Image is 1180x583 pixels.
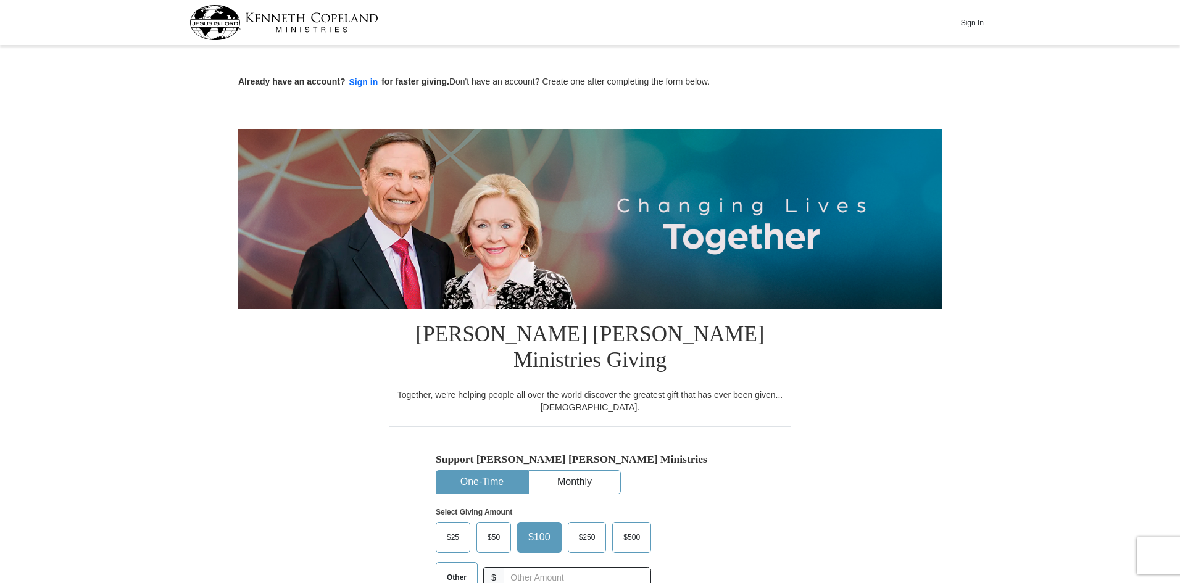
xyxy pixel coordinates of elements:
strong: Select Giving Amount [436,508,512,516]
button: Sign In [954,13,991,32]
span: $250 [573,528,602,547]
button: Sign in [346,75,382,89]
span: $50 [481,528,506,547]
p: Don't have an account? Create one after completing the form below. [238,75,942,89]
strong: Already have an account? for faster giving. [238,76,449,86]
span: $100 [522,528,557,547]
h1: [PERSON_NAME] [PERSON_NAME] Ministries Giving [389,309,791,389]
h5: Support [PERSON_NAME] [PERSON_NAME] Ministries [436,453,744,466]
span: $500 [617,528,646,547]
button: Monthly [529,471,620,494]
img: kcm-header-logo.svg [189,5,378,40]
button: One-Time [436,471,528,494]
div: Together, we're helping people all over the world discover the greatest gift that has ever been g... [389,389,791,413]
span: $25 [441,528,465,547]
